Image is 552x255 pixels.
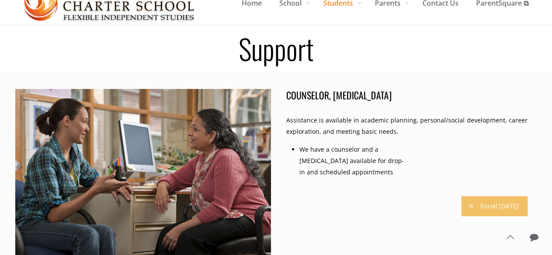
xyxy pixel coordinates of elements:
h4: COUNSELOR, [MEDICAL_DATA] [286,89,532,101]
p: Assistance is available in academic planning, personal/social development, career exploration, an... [286,115,532,137]
a: Enroll [DATE] [461,196,528,216]
li: We have a counselor and a [MEDICAL_DATA] available for drop-in and scheduled appointments [299,144,409,178]
h1: Support [10,34,542,62]
a: Back to top icon [501,228,519,246]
